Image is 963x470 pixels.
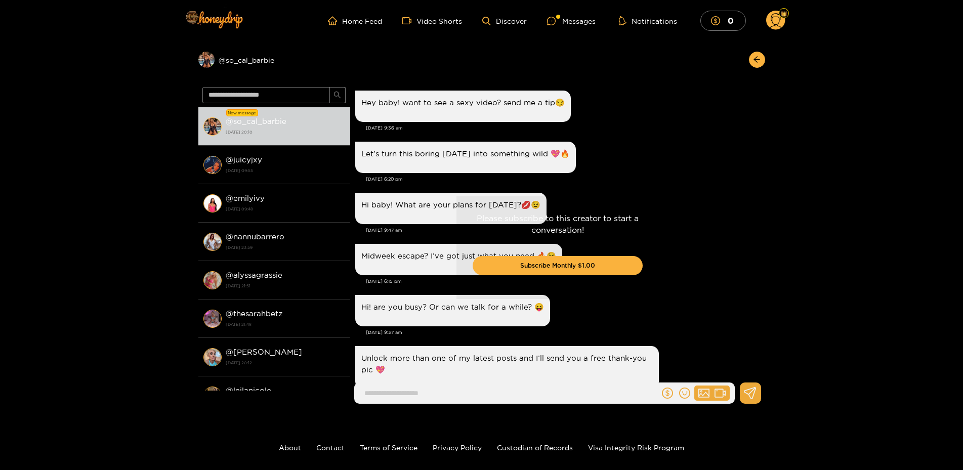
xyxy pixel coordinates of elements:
button: Notifications [616,16,680,26]
span: home [328,16,342,25]
a: Terms of Service [360,444,417,451]
strong: @ [PERSON_NAME] [226,348,302,356]
strong: [DATE] 20:10 [226,127,345,137]
img: conversation [203,156,222,174]
strong: @ emilyivy [226,194,265,202]
a: About [279,444,301,451]
button: arrow-left [749,52,765,68]
button: search [329,87,346,103]
span: dollar [711,16,725,25]
img: Fan Level [781,11,787,17]
a: Visa Integrity Risk Program [588,444,684,451]
div: @so_cal_barbie [198,52,350,68]
img: conversation [203,387,222,405]
strong: [DATE] 09:55 [226,166,345,175]
strong: @ leilanicole [226,386,271,395]
p: Please subscribe to this creator to start a conversation! [473,212,643,236]
img: conversation [203,271,222,289]
a: Home Feed [328,16,382,25]
strong: @ alyssagrassie [226,271,282,279]
a: Discover [482,17,526,25]
button: 0 [700,11,746,30]
strong: [DATE] 21:48 [226,320,345,329]
img: conversation [203,194,222,212]
strong: @ so_cal_barbie [226,117,286,125]
strong: @ nannubarrero [226,232,284,241]
a: Privacy Policy [433,444,482,451]
strong: [DATE] 23:59 [226,243,345,252]
a: Video Shorts [402,16,462,25]
span: search [333,91,341,100]
div: Messages [547,15,596,27]
strong: [DATE] 09:48 [226,204,345,213]
a: Custodian of Records [497,444,573,451]
span: video-camera [402,16,416,25]
strong: @ juicyjxy [226,155,262,164]
img: conversation [203,117,222,136]
mark: 0 [726,15,735,26]
img: conversation [203,310,222,328]
strong: [DATE] 21:51 [226,281,345,290]
img: conversation [203,348,222,366]
strong: [DATE] 20:12 [226,358,345,367]
button: Subscribe Monthly $1.00 [473,256,643,275]
img: conversation [203,233,222,251]
span: arrow-left [753,56,761,64]
div: New message [226,109,258,116]
strong: @ thesarahbetz [226,309,282,318]
a: Contact [316,444,345,451]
